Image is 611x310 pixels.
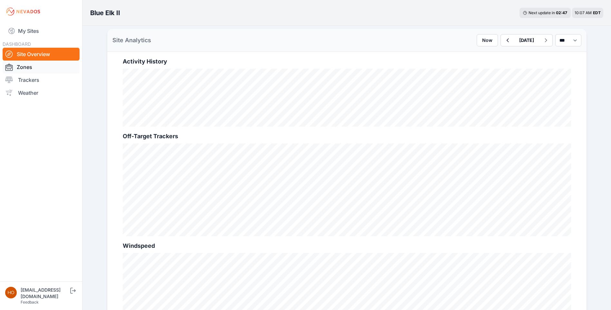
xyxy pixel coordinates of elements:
[593,10,601,15] span: EDT
[3,73,80,86] a: Trackers
[90,8,120,17] h3: Blue Elk II
[529,10,555,15] span: Next update in
[477,34,498,46] button: Now
[5,6,41,17] img: Nevados
[5,287,17,298] img: horsepowersolar@invenergy.com
[123,241,571,250] h2: Windspeed
[514,34,539,46] button: [DATE]
[575,10,592,15] span: 10:07 AM
[3,23,80,39] a: My Sites
[3,61,80,73] a: Zones
[3,41,31,47] span: DASHBOARD
[556,10,568,15] div: 02 : 47
[123,57,571,66] h2: Activity History
[21,300,39,305] a: Feedback
[21,287,69,300] div: [EMAIL_ADDRESS][DOMAIN_NAME]
[90,5,120,21] nav: Breadcrumb
[112,36,151,45] h2: Site Analytics
[3,86,80,99] a: Weather
[123,132,571,141] h2: Off-Target Trackers
[3,48,80,61] a: Site Overview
